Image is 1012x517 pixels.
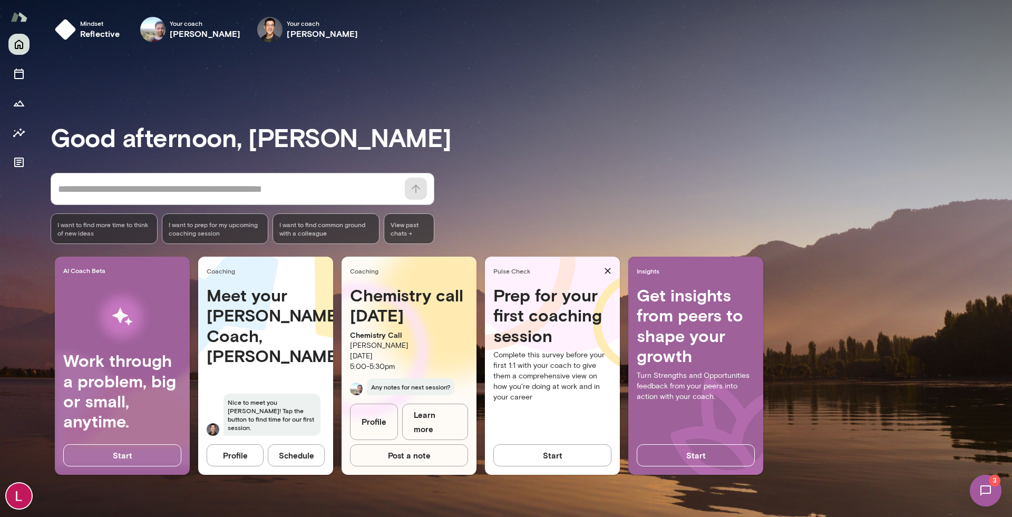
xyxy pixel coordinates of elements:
[8,34,30,55] button: Home
[637,285,755,366] h4: Get insights from peers to shape your growth
[140,17,166,42] img: Vipin Hegde
[63,350,181,432] h4: Work through a problem, big or small, anytime.
[57,220,151,237] span: I want to find more time to think of new ideas
[8,122,30,143] button: Insights
[6,483,32,509] img: Logan Bestwick
[287,27,358,40] h6: [PERSON_NAME]
[350,404,398,440] a: Profile
[11,7,27,27] img: Mento
[8,63,30,84] button: Sessions
[170,19,241,27] span: Your coach
[207,423,219,436] img: Ryan Tang Tang
[207,267,329,275] span: Coaching
[350,330,468,340] p: Chemistry Call
[250,13,365,46] div: Ryan TangYour coach[PERSON_NAME]
[493,267,600,275] span: Pulse Check
[350,444,468,466] button: Post a note
[51,213,158,244] div: I want to find more time to think of new ideas
[367,378,454,395] span: Any notes for next session?
[51,13,129,46] button: Mindsetreflective
[207,444,264,466] button: Profile
[162,213,269,244] div: I want to prep for my upcoming coaching session
[80,27,120,40] h6: reflective
[350,383,363,395] img: Vipin
[223,394,320,436] span: Nice to meet you [PERSON_NAME]! Tap the button to find time for our first session.
[8,152,30,173] button: Documents
[268,444,325,466] button: Schedule
[273,213,379,244] div: I want to find common ground with a colleague
[279,220,373,237] span: I want to find common ground with a colleague
[350,285,468,326] h4: Chemistry call [DATE]
[350,362,468,372] p: 5:00 - 5:30pm
[170,27,241,40] h6: [PERSON_NAME]
[493,285,611,346] h4: Prep for your first coaching session
[51,122,1012,152] h3: Good afternoon, [PERSON_NAME]
[63,444,181,466] button: Start
[55,19,76,40] img: mindset
[637,370,755,402] p: Turn Strengths and Opportunities feedback from your peers into action with your coach.
[402,404,468,440] a: Learn more
[350,267,472,275] span: Coaching
[350,351,468,362] p: [DATE]
[637,267,759,275] span: Insights
[384,213,434,244] span: View past chats ->
[207,285,325,366] h4: Meet your [PERSON_NAME] Coach, [PERSON_NAME]
[493,444,611,466] button: Start
[80,19,120,27] span: Mindset
[637,444,755,466] button: Start
[493,350,611,403] p: Complete this survey before your first 1:1 with your coach to give them a comprehensive view on h...
[257,17,283,42] img: Ryan Tang
[63,266,186,275] span: AI Coach Beta
[287,19,358,27] span: Your coach
[350,340,468,351] p: [PERSON_NAME]
[75,284,169,350] img: AI Workflows
[133,13,248,46] div: Vipin HegdeYour coach[PERSON_NAME]
[8,93,30,114] button: Growth Plan
[169,220,262,237] span: I want to prep for my upcoming coaching session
